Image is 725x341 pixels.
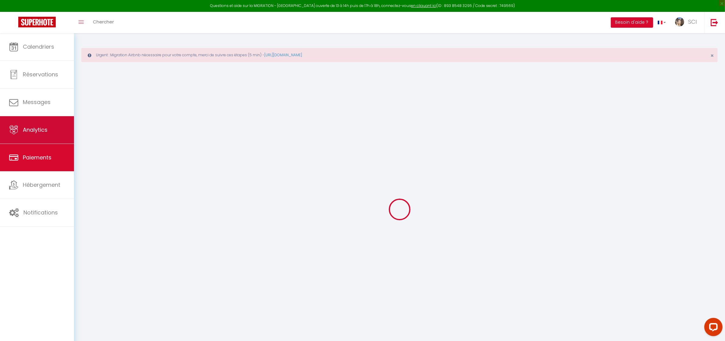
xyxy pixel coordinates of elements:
span: × [710,52,714,59]
a: Chercher [88,12,118,33]
img: logout [711,19,718,26]
span: Analytics [23,126,48,134]
span: Réservations [23,71,58,78]
button: Besoin d'aide ? [611,17,653,28]
span: Hébergement [23,181,60,189]
button: Close [710,53,714,58]
span: Chercher [93,19,114,25]
span: Calendriers [23,43,54,50]
span: Messages [23,98,51,106]
a: [URL][DOMAIN_NAME] [264,52,302,57]
a: en cliquant ici [411,3,436,8]
span: Notifications [23,209,58,216]
a: ... SCI [670,12,704,33]
iframe: LiveChat chat widget [699,315,725,341]
span: SCI [688,18,697,26]
img: Super Booking [18,17,56,27]
span: Paiements [23,154,51,161]
div: Urgent : Migration Airbnb nécessaire pour votre compte, merci de suivre ces étapes (5 min) - [81,48,718,62]
img: ... [675,17,684,26]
